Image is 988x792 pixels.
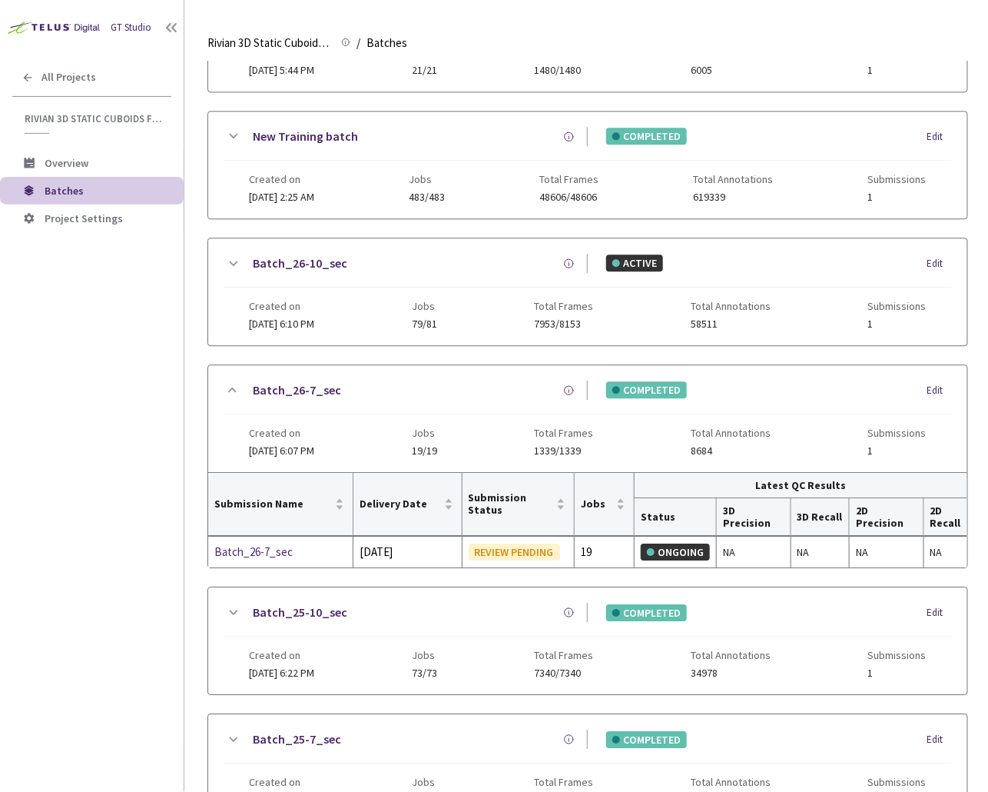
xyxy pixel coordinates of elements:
span: [DATE] 5:44 PM [249,63,314,77]
div: NA [856,544,917,561]
span: Submission Status [469,491,554,516]
div: Edit [927,605,952,621]
span: Batches [45,184,84,198]
span: Total Frames [535,300,594,312]
span: Jobs [412,427,437,439]
span: Total Frames [535,776,594,788]
div: COMPLETED [606,604,687,621]
span: Jobs [581,497,613,510]
a: Batch_26-7_sec [214,543,346,561]
span: 7953/8153 [535,318,594,330]
span: Created on [249,649,314,661]
th: 2D Recall [924,498,967,536]
span: Submission Name [214,497,332,510]
a: New Training batch [253,127,358,146]
th: 2D Precision [850,498,924,536]
span: Total Frames [535,427,594,439]
li: / [356,34,360,52]
span: Total Annotations [691,776,771,788]
span: 483/483 [409,191,445,203]
span: 48606/48606 [540,191,599,203]
div: Edit [927,732,952,747]
span: 1 [868,445,927,457]
a: Batch_25-10_sec [253,603,347,622]
span: Total Annotations [691,300,771,312]
span: Batches [366,34,407,52]
span: Rivian 3D Static Cuboids fixed[2024-25] [207,34,332,52]
span: 7340/7340 [535,667,594,679]
span: Submissions [868,776,927,788]
div: Edit [927,256,952,271]
div: [DATE] [360,543,456,561]
div: Edit [927,383,952,398]
span: 6005 [691,65,771,76]
th: Submission Status [463,473,575,536]
span: 79/81 [412,318,437,330]
span: 1339/1339 [535,445,594,457]
th: Latest QC Results [635,473,967,498]
span: 58511 [691,318,771,330]
div: New Training batchCOMPLETEDEditCreated on[DATE] 2:25 AMJobs483/483Total Frames48606/48606Total An... [208,111,967,218]
span: Rivian 3D Static Cuboids fixed[2024-25] [25,112,162,125]
span: Total Annotations [691,427,771,439]
span: Total Frames [540,173,599,185]
div: ACTIVE [606,255,663,271]
span: All Projects [41,71,96,84]
div: REVIEW PENDING [469,544,560,561]
span: 73/73 [412,667,437,679]
th: 3D Recall [791,498,850,536]
a: Batch_25-7_sec [253,730,341,749]
span: 19/19 [412,445,437,457]
div: ONGOING [641,544,710,561]
span: Overview [45,156,88,170]
span: Submissions [868,300,927,312]
span: [DATE] 6:10 PM [249,317,314,331]
span: 1 [868,318,927,330]
th: Status [635,498,717,536]
div: NA [723,544,784,561]
div: COMPLETED [606,128,687,145]
th: Jobs [575,473,635,536]
div: COMPLETED [606,731,687,748]
span: [DATE] 6:22 PM [249,666,314,680]
span: Project Settings [45,211,123,225]
a: Batch_26-7_sec [253,381,341,400]
span: Created on [249,173,314,185]
span: 8684 [691,445,771,457]
div: COMPLETED [606,381,687,398]
span: Jobs [409,173,445,185]
span: 21/21 [412,65,437,76]
span: 619339 [694,191,774,203]
span: Total Annotations [694,173,774,185]
span: 1 [868,667,927,679]
span: Created on [249,300,314,312]
span: Total Frames [535,649,594,661]
span: Total Annotations [691,649,771,661]
span: Jobs [412,300,437,312]
span: Submissions [868,649,927,661]
span: 1480/1480 [535,65,594,76]
th: 3D Precision [717,498,791,536]
span: Created on [249,427,314,439]
span: Submissions [868,173,927,185]
span: [DATE] 2:25 AM [249,190,314,204]
div: GT Studio [111,20,151,35]
th: Delivery Date [353,473,463,536]
span: 1 [868,191,927,203]
div: NA [797,544,844,561]
span: Created on [249,776,314,788]
th: Submission Name [208,473,353,536]
span: Jobs [412,776,437,788]
span: 1 [868,65,927,76]
div: Batch_25-10_secCOMPLETEDEditCreated on[DATE] 6:22 PMJobs73/73Total Frames7340/7340Total Annotatio... [208,587,967,694]
div: Edit [927,129,952,145]
div: Batch_26-10_secACTIVEEditCreated on[DATE] 6:10 PMJobs79/81Total Frames7953/8153Total Annotations5... [208,238,967,345]
div: Batch_26-7_secCOMPLETEDEditCreated on[DATE] 6:07 PMJobs19/19Total Frames1339/1339Total Annotation... [208,365,967,472]
div: NA [930,544,961,561]
span: Jobs [412,649,437,661]
span: [DATE] 6:07 PM [249,444,314,458]
a: Batch_26-10_sec [253,254,347,273]
span: Submissions [868,427,927,439]
span: 34978 [691,667,771,679]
